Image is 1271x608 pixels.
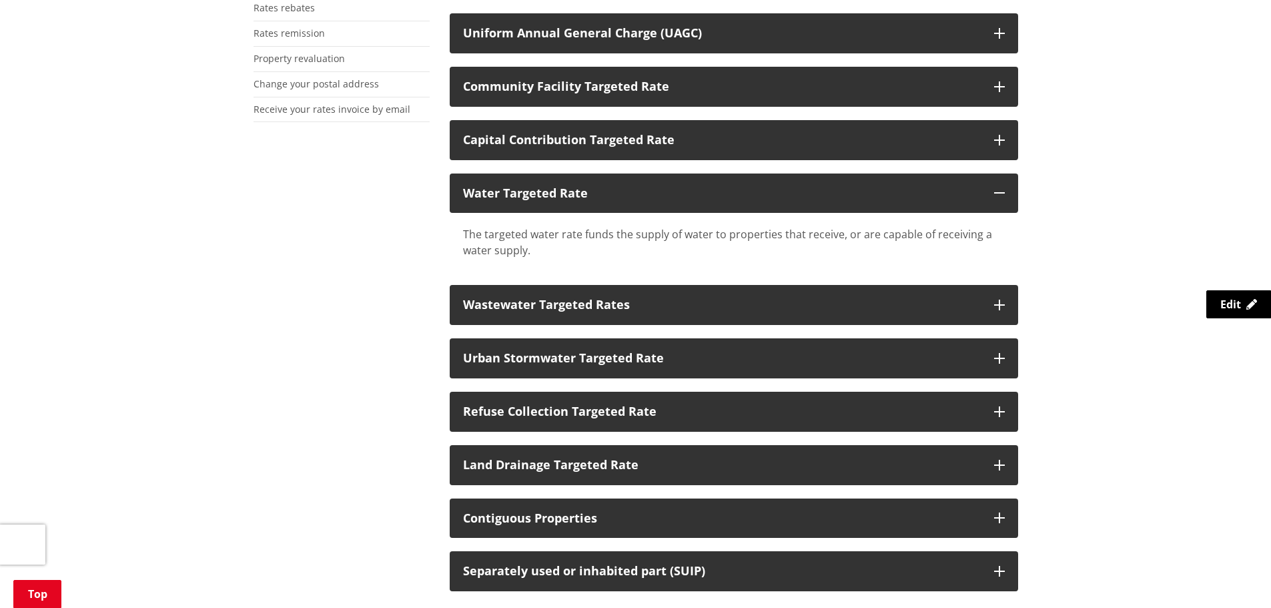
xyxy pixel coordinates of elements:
[463,226,1005,258] div: The targeted water rate funds the supply of water to properties that receive, or are capable of r...
[254,103,410,115] a: Receive your rates invoice by email
[1210,552,1258,600] iframe: Messenger Launcher
[463,512,981,525] div: Contiguous Properties
[450,174,1018,214] button: Water Targeted Rate
[463,352,981,365] div: Urban Stormwater Targeted Rate
[450,67,1018,107] button: Community Facility Targeted Rate
[463,565,981,578] p: Separately used or inhabited part (SUIP)
[450,285,1018,325] button: Wastewater Targeted Rates
[463,405,981,418] div: Refuse Collection Targeted Rate
[450,13,1018,53] button: Uniform Annual General Charge (UAGC)
[450,499,1018,539] button: Contiguous Properties
[450,445,1018,485] button: Land Drainage Targeted Rate
[13,580,61,608] a: Top
[450,120,1018,160] button: Capital Contribution Targeted Rate
[254,1,315,14] a: Rates rebates
[463,27,981,40] div: Uniform Annual General Charge (UAGC)
[463,80,981,93] div: Community Facility Targeted Rate
[463,133,981,147] div: Capital Contribution Targeted Rate
[450,551,1018,591] button: Separately used or inhabited part (SUIP)
[463,459,981,472] div: Land Drainage Targeted Rate
[254,27,325,39] a: Rates remission
[463,298,981,312] div: Wastewater Targeted Rates
[1220,297,1241,312] span: Edit
[450,338,1018,378] button: Urban Stormwater Targeted Rate
[450,392,1018,432] button: Refuse Collection Targeted Rate
[254,77,379,90] a: Change your postal address
[463,187,981,200] div: Water Targeted Rate
[254,52,345,65] a: Property revaluation
[1206,290,1271,318] a: Edit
